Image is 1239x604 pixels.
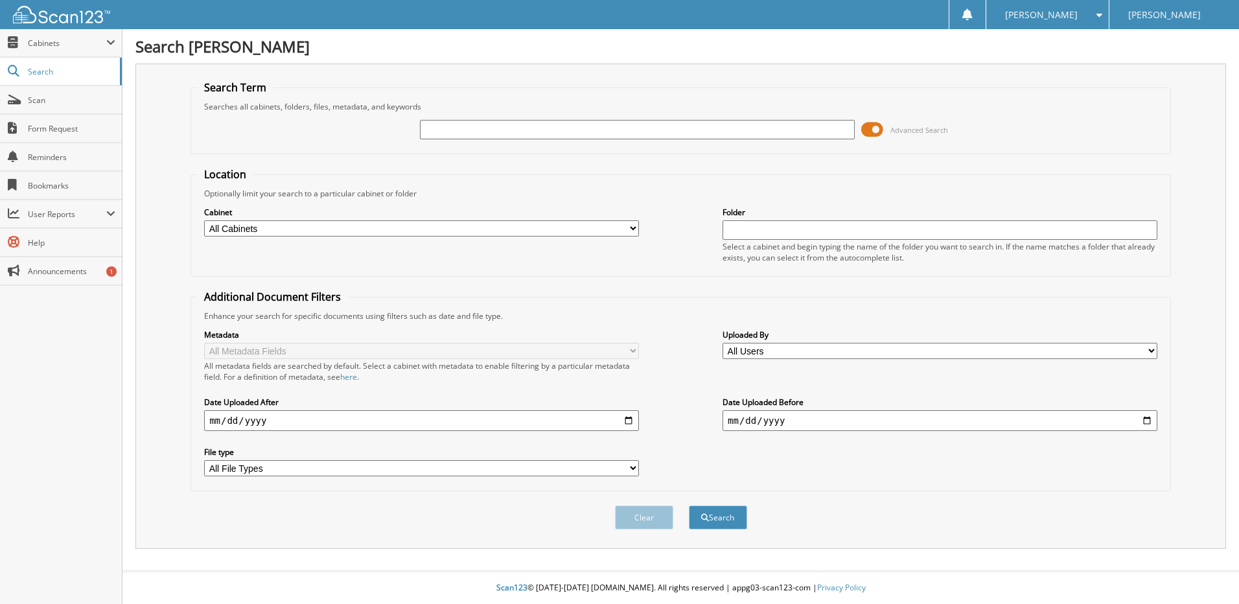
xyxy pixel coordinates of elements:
span: Scan123 [496,582,527,593]
span: Cabinets [28,38,106,49]
legend: Search Term [198,80,273,95]
span: Form Request [28,123,115,134]
div: Enhance your search for specific documents using filters such as date and file type. [198,310,1164,321]
input: start [204,410,639,431]
span: [PERSON_NAME] [1128,11,1201,19]
label: Cabinet [204,207,639,218]
label: File type [204,447,639,458]
span: Advanced Search [890,125,948,135]
img: scan123-logo-white.svg [13,6,110,23]
button: Clear [615,505,673,529]
span: Bookmarks [28,180,115,191]
div: All metadata fields are searched by default. Select a cabinet with metadata to enable filtering b... [204,360,639,382]
div: Optionally limit your search to a particular cabinet or folder [198,188,1164,199]
a: here [340,371,357,382]
div: Select a cabinet and begin typing the name of the folder you want to search in. If the name match... [723,241,1157,263]
input: end [723,410,1157,431]
legend: Location [198,167,253,181]
label: Uploaded By [723,329,1157,340]
label: Folder [723,207,1157,218]
span: User Reports [28,209,106,220]
label: Metadata [204,329,639,340]
label: Date Uploaded Before [723,397,1157,408]
span: Announcements [28,266,115,277]
span: Scan [28,95,115,106]
span: [PERSON_NAME] [1005,11,1078,19]
div: Searches all cabinets, folders, files, metadata, and keywords [198,101,1164,112]
h1: Search [PERSON_NAME] [135,36,1226,57]
div: 1 [106,266,117,277]
iframe: Chat Widget [1174,542,1239,604]
div: © [DATE]-[DATE] [DOMAIN_NAME]. All rights reserved | appg03-scan123-com | [122,572,1239,604]
button: Search [689,505,747,529]
span: Search [28,66,113,77]
a: Privacy Policy [817,582,866,593]
span: Reminders [28,152,115,163]
span: Help [28,237,115,248]
legend: Additional Document Filters [198,290,347,304]
label: Date Uploaded After [204,397,639,408]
